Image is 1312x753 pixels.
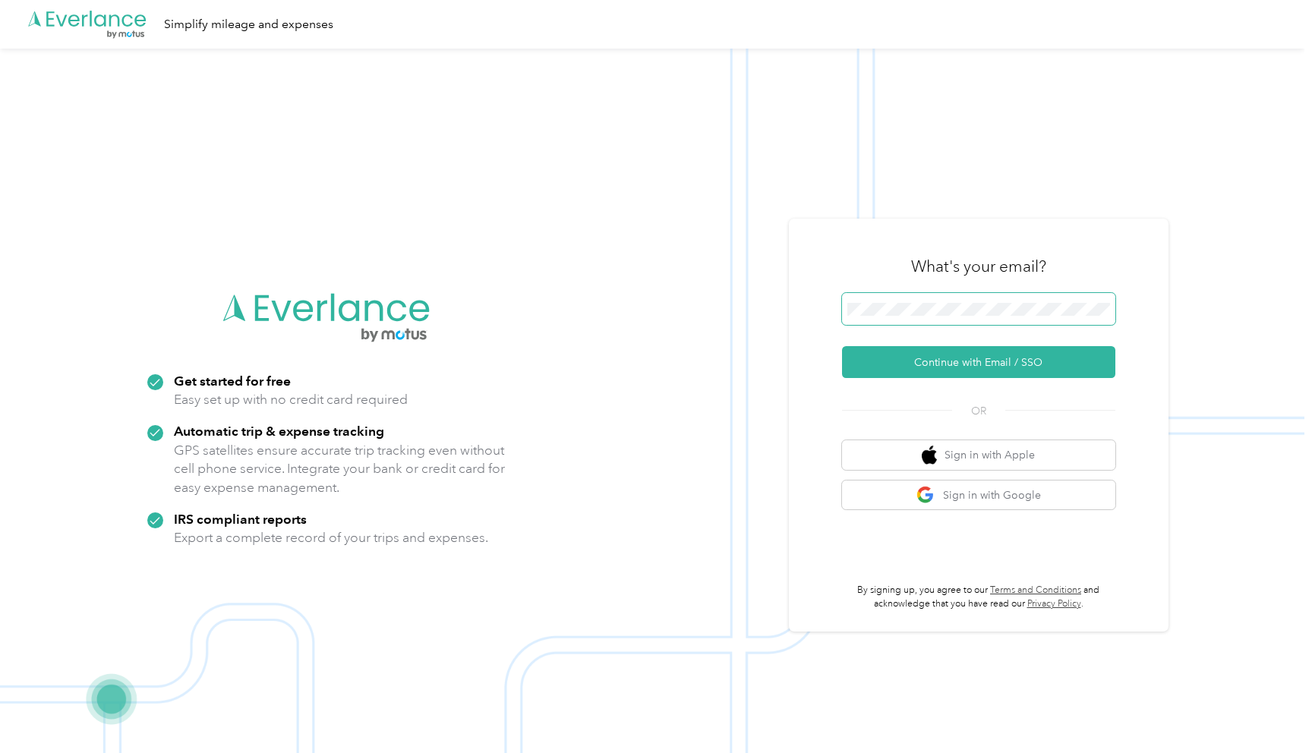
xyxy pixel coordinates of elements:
p: Export a complete record of your trips and expenses. [174,528,488,547]
h3: What's your email? [911,256,1046,277]
a: Terms and Conditions [990,584,1081,596]
a: Privacy Policy [1027,598,1081,610]
strong: IRS compliant reports [174,511,307,527]
p: GPS satellites ensure accurate trip tracking even without cell phone service. Integrate your bank... [174,441,506,497]
p: By signing up, you agree to our and acknowledge that you have read our . [842,584,1115,610]
strong: Automatic trip & expense tracking [174,423,384,439]
button: google logoSign in with Google [842,480,1115,510]
img: google logo [916,486,935,505]
span: OR [952,403,1005,419]
button: apple logoSign in with Apple [842,440,1115,470]
div: Simplify mileage and expenses [164,15,333,34]
p: Easy set up with no credit card required [174,390,408,409]
button: Continue with Email / SSO [842,346,1115,378]
strong: Get started for free [174,373,291,389]
img: apple logo [922,446,937,465]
